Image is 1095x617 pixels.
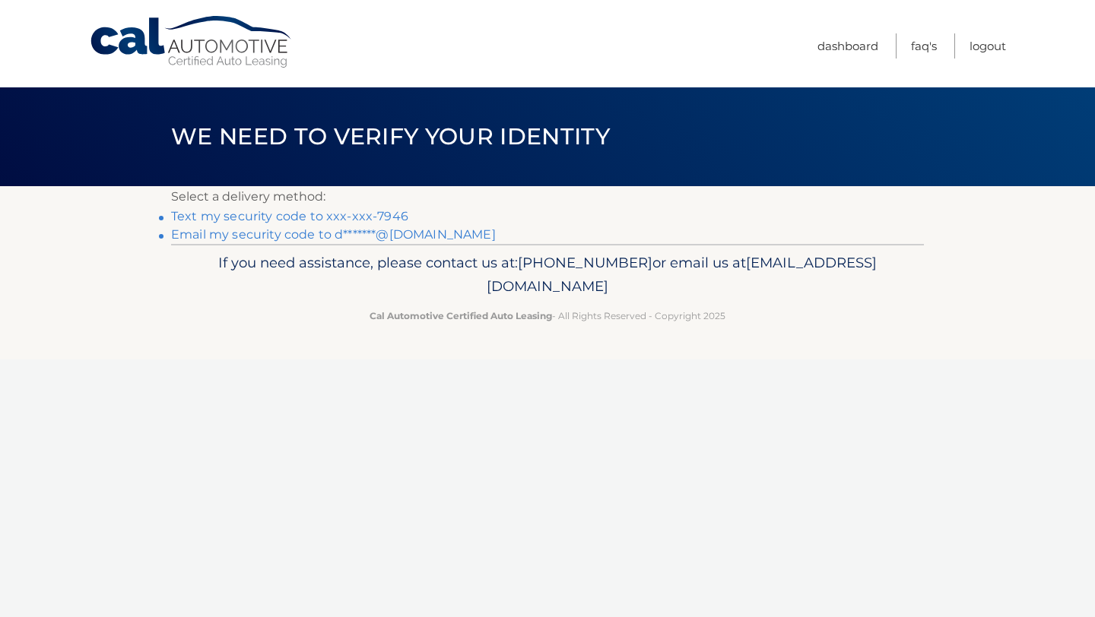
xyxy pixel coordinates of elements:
a: Dashboard [817,33,878,59]
a: Email my security code to d*******@[DOMAIN_NAME] [171,227,496,242]
a: Text my security code to xxx-xxx-7946 [171,209,408,223]
strong: Cal Automotive Certified Auto Leasing [370,310,552,321]
p: - All Rights Reserved - Copyright 2025 [181,308,914,324]
span: We need to verify your identity [171,122,610,150]
a: Cal Automotive [89,15,294,69]
a: FAQ's [911,33,937,59]
p: If you need assistance, please contact us at: or email us at [181,251,914,299]
span: [PHONE_NUMBER] [518,254,652,271]
a: Logout [970,33,1006,59]
p: Select a delivery method: [171,186,924,207]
